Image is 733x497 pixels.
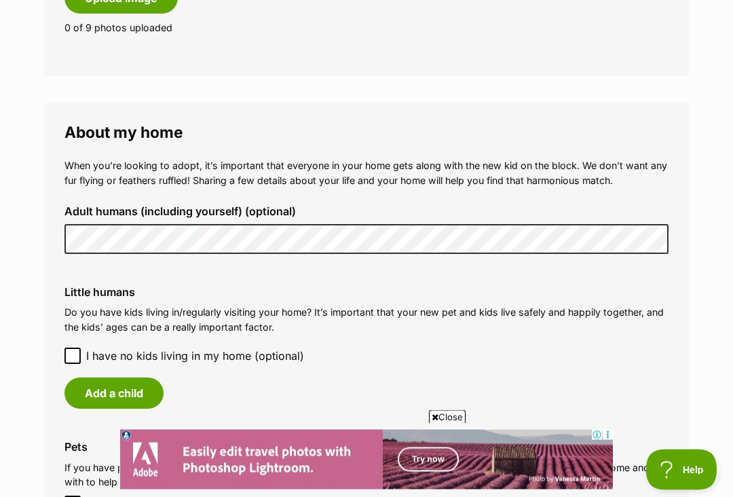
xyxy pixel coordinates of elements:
span: Close [429,410,466,424]
p: If you have pets already, you’ll want to make sure they’ll love your new pet. Tell us more about ... [64,461,669,490]
iframe: Advertisement [119,429,614,490]
legend: About my home [64,124,669,142]
span: I have no kids living in my home (optional) [86,348,304,365]
button: Add a child [64,378,164,409]
label: Adult humans (including yourself) (optional) [64,206,669,218]
label: Little humans [64,287,669,299]
label: Pets [64,441,669,454]
p: When you’re looking to adopt, it’s important that everyone in your home gets along with the new k... [64,159,669,188]
p: Do you have kids living in/regularly visiting your home? It’s important that your new pet and kid... [64,306,669,335]
iframe: Help Scout Beacon - Open [646,449,719,490]
p: 0 of 9 photos uploaded [64,21,669,35]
